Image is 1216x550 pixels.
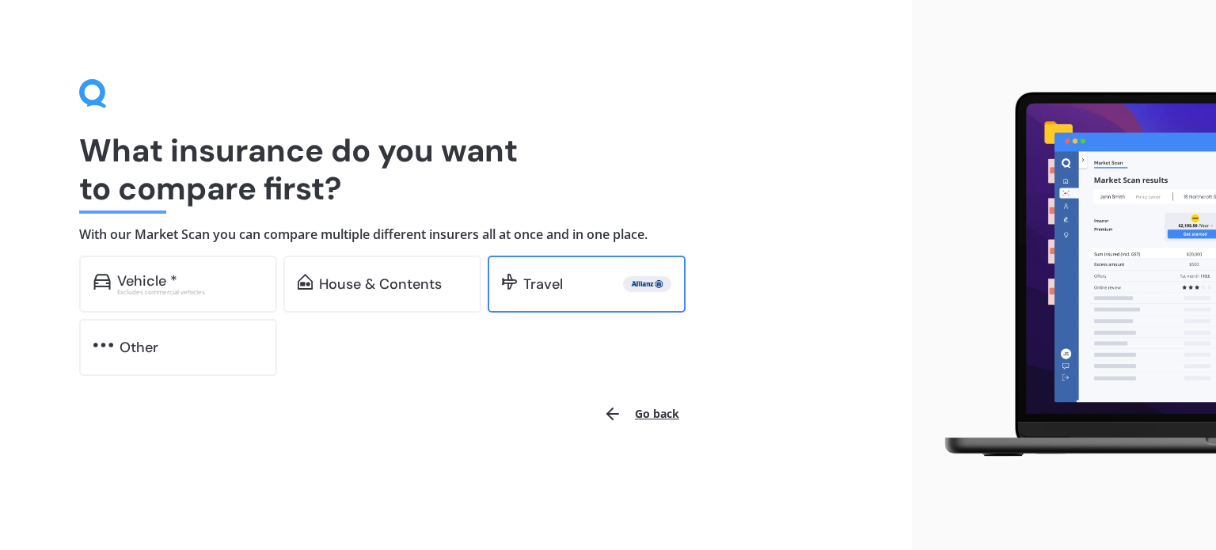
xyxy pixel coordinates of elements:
img: travel.bdda8d6aa9c3f12c5fe2.svg [502,274,517,290]
div: Travel [523,276,563,292]
div: Excludes commercial vehicles [117,289,263,295]
h4: With our Market Scan you can compare multiple different insurers all at once and in one place. [79,226,833,243]
img: laptop.webp [925,84,1216,466]
h1: What insurance do you want to compare first? [79,131,833,207]
div: Vehicle * [117,273,177,289]
img: car.f15378c7a67c060ca3f3.svg [93,274,111,290]
div: Other [120,339,158,355]
img: home-and-contents.b802091223b8502ef2dd.svg [298,274,313,290]
div: House & Contents [319,276,442,292]
img: Allianz.webp [626,276,668,292]
button: Go back [594,395,689,433]
img: other.81dba5aafe580aa69f38.svg [93,337,113,353]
